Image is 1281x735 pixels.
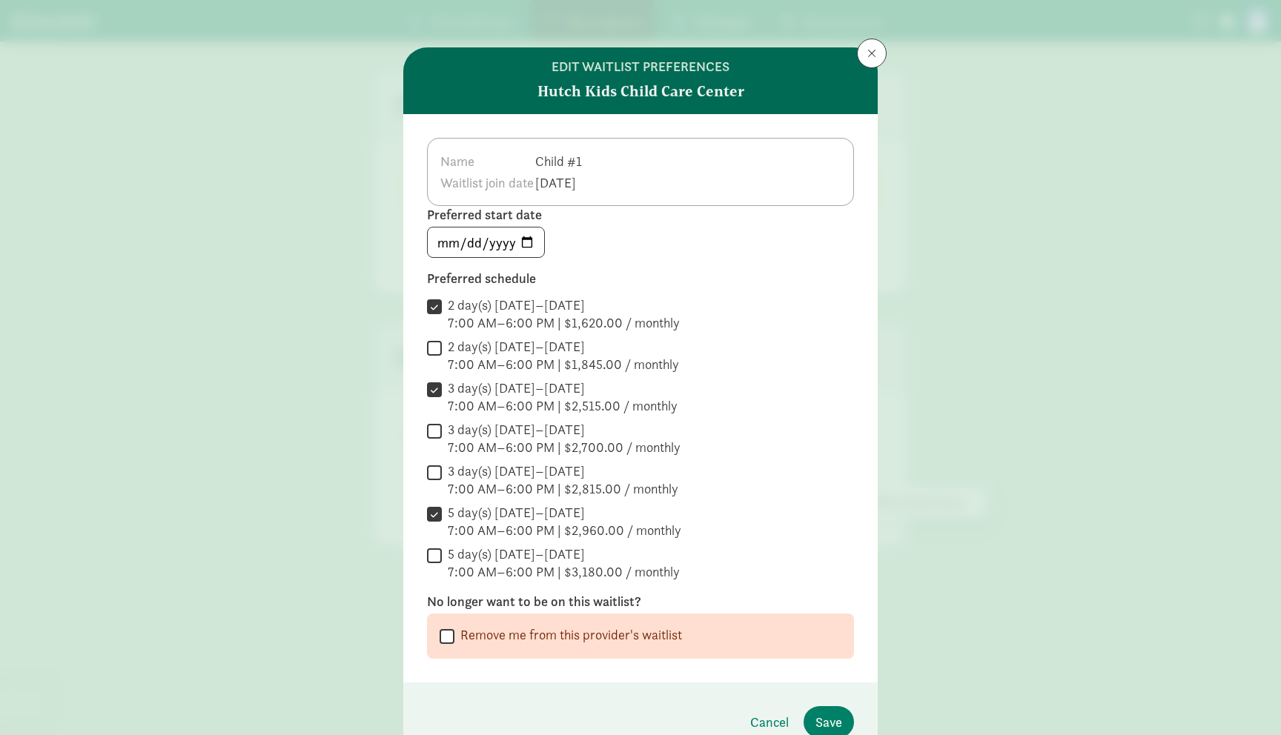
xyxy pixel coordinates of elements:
[448,421,681,439] div: 3 day(s) [DATE]–[DATE]
[750,712,789,732] span: Cancel
[427,593,854,611] label: No longer want to be on this waitlist?
[440,172,534,193] th: Waitlist join date
[534,150,586,172] td: Child #1
[448,356,679,373] div: 7:00 AM–6:00 PM | $1,845.00 / monthly
[815,712,842,732] span: Save
[448,314,680,332] div: 7:00 AM–6:00 PM | $1,620.00 / monthly
[448,480,678,498] div: 7:00 AM–6:00 PM | $2,815.00 / monthly
[440,150,534,172] th: Name
[448,563,680,581] div: 7:00 AM–6:00 PM | $3,180.00 / monthly
[552,59,729,74] h6: edit waitlist preferences
[534,172,586,193] td: [DATE]
[448,338,679,356] div: 2 day(s) [DATE]–[DATE]
[448,439,681,456] div: 7:00 AM–6:00 PM | $2,700.00 / monthly
[448,504,681,522] div: 5 day(s) [DATE]–[DATE]
[448,379,678,397] div: 3 day(s) [DATE]–[DATE]
[448,522,681,539] div: 7:00 AM–6:00 PM | $2,960.00 / monthly
[448,545,680,563] div: 5 day(s) [DATE]–[DATE]
[427,270,854,287] label: Preferred schedule
[537,80,744,102] strong: Hutch Kids Child Care Center
[427,206,854,224] label: Preferred start date
[448,296,680,314] div: 2 day(s) [DATE]–[DATE]
[448,462,678,480] div: 3 day(s) [DATE]–[DATE]
[454,626,682,644] label: Remove me from this provider's waitlist
[448,397,678,415] div: 7:00 AM–6:00 PM | $2,515.00 / monthly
